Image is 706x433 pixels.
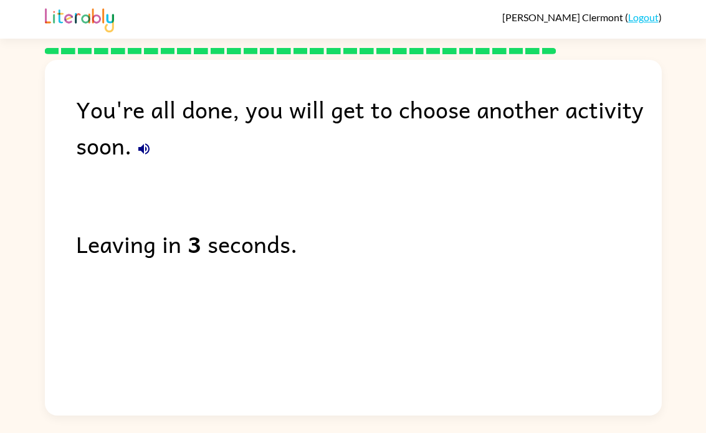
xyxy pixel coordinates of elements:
b: 3 [188,226,201,262]
div: ( ) [502,11,662,23]
div: You're all done, you will get to choose another activity soon. [76,91,662,163]
div: Leaving in seconds. [76,226,662,262]
img: Literably [45,5,114,32]
span: [PERSON_NAME] Clermont [502,11,625,23]
a: Logout [628,11,659,23]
